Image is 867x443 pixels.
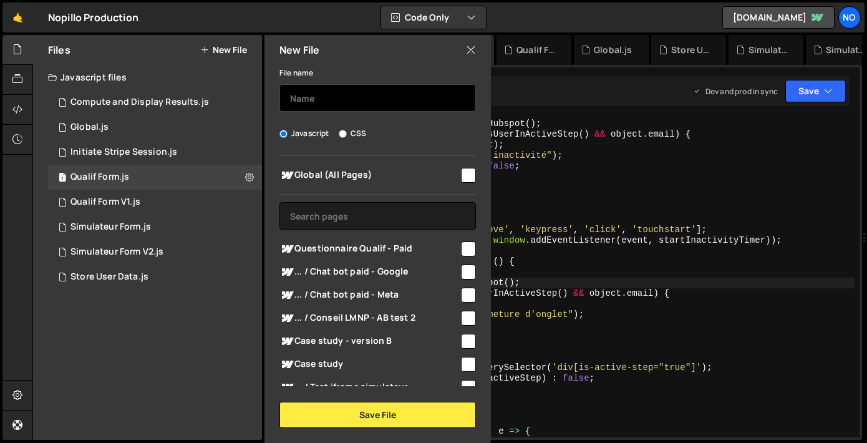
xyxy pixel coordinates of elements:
div: Simulateur Form.js [70,221,151,233]
div: Store User Data.js [70,271,148,283]
div: 8072/16345.js [48,165,262,190]
div: Qualif Form.js [70,172,129,183]
span: ... / Chat bot paid - Meta [279,288,459,303]
div: 8072/18732.js [48,90,262,115]
h2: Files [48,43,70,57]
span: ... / Test iframe simulateur [279,380,459,395]
div: Simulateur Form V2.js [70,246,163,258]
h2: New File [279,43,319,57]
div: Simulateur Form V2.js [826,44,866,56]
div: Global.js [70,122,109,133]
input: Name [279,84,476,112]
input: Search pages [279,202,476,230]
div: Javascript files [33,65,262,90]
div: 8072/34048.js [48,190,262,215]
div: 8072/17751.js [48,115,262,140]
button: Save File [279,402,476,428]
div: 8072/18519.js [48,140,262,165]
label: Javascript [279,127,329,140]
span: ... / Conseil LMNP - AB test 2 [279,311,459,326]
span: Global (All Pages) [279,168,459,183]
span: ... / Chat bot paid - Google [279,265,459,280]
div: Compute and Display Results.js [70,97,209,108]
button: Save [785,80,846,102]
span: Questionnaire Qualif - Paid [279,241,459,256]
a: 🤙 [2,2,33,32]
span: 1 [59,173,66,183]
div: Qualif Form V1.js [70,197,140,208]
div: Global.js [594,44,632,56]
span: Case study - version B [279,334,459,349]
button: Code Only [381,6,486,29]
div: Dev and prod in sync [693,86,778,97]
input: CSS [339,130,347,138]
input: Javascript [279,130,288,138]
label: CSS [339,127,366,140]
div: Simulateur Form.js [748,44,788,56]
div: Nopillo Production [48,10,138,25]
span: Case study [279,357,459,372]
div: Qualif Form V1.js [516,44,556,56]
div: 8072/18527.js [48,265,262,290]
label: File name [279,67,313,79]
div: Store User Data.js [671,44,711,56]
button: New File [200,45,247,55]
a: [DOMAIN_NAME] [722,6,835,29]
div: 8072/17720.js [48,240,262,265]
div: Initiate Stripe Session.js [70,147,177,158]
a: No [838,6,861,29]
div: 8072/16343.js [48,215,262,240]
